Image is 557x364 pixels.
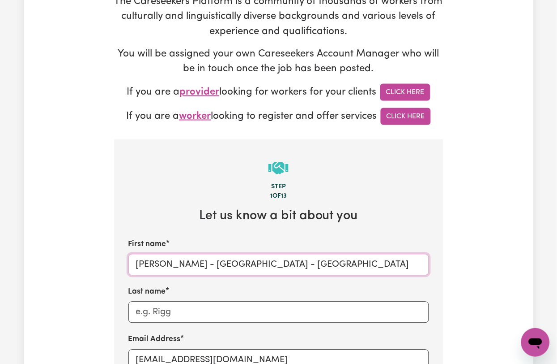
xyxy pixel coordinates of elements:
label: Email Address [128,334,181,346]
p: If you are a looking for workers for your clients [114,84,443,101]
a: Click Here [381,108,431,125]
span: provider [180,87,220,97]
div: Step [128,182,429,192]
label: First name [128,239,166,251]
p: You will be assigned your own Careseekers Account Manager who will be in touch once the job has b... [114,47,443,77]
iframe: Button to launch messaging window [521,328,550,357]
p: If you are a looking to register and offer services [114,108,443,125]
a: Click Here [380,84,430,101]
div: 1 of 13 [128,192,429,202]
h2: Let us know a bit about you [128,209,429,225]
input: e.g. Rigg [128,302,429,323]
span: worker [179,111,211,121]
input: e.g. Diana [128,254,429,276]
label: Last name [128,286,166,298]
